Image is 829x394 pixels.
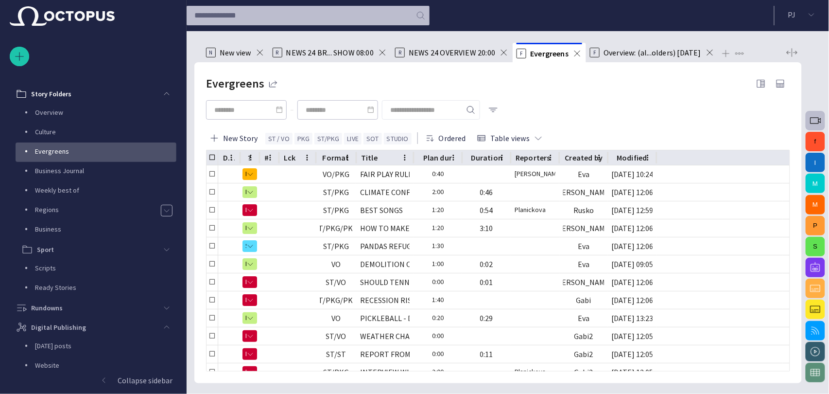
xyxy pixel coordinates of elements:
[242,183,257,201] button: R
[417,201,458,219] div: 1:20
[16,220,176,240] div: Business
[417,363,458,381] div: 2:00
[323,205,349,215] div: ST/PKG
[35,224,176,234] p: Business
[417,327,458,345] div: 0:00
[480,259,493,269] div: 0:02
[612,331,653,341] div: 8/31 12:05
[245,259,246,269] span: R
[398,151,412,164] button: Title column menu
[242,345,257,363] button: N
[417,237,458,255] div: 1:30
[242,255,257,273] button: R
[245,241,246,251] span: S
[360,169,410,179] div: FAIR PLAY RULESS
[31,322,86,332] p: Digital Publishing
[360,187,410,197] div: CLIMATE CONFERENCE
[578,313,589,323] div: Eva
[206,129,261,147] button: New Story
[245,295,246,305] span: N
[586,43,717,62] div: FOverview: (al...olders) [DATE]
[447,151,460,164] button: Plan dur column menu
[360,241,410,251] div: PANDAS REFUGE
[612,277,653,287] div: 8/31 12:06
[244,151,258,164] button: ? column menu
[245,349,246,359] span: N
[612,169,653,179] div: 8/21 10:24
[16,259,176,279] div: Scripts
[323,187,349,197] div: ST/PKG
[245,205,246,215] span: N
[16,143,176,162] div: Evergreens
[806,153,825,172] button: I
[516,153,551,162] div: Reporters
[35,107,176,117] p: Overview
[286,48,374,57] span: NEWS 24 BR... SHOW 08:00
[592,151,606,164] button: Created by column menu
[471,153,503,162] div: Duration
[323,367,349,377] div: ST/PKG
[118,375,173,386] p: Collapse sidebar
[806,237,825,256] button: S
[573,205,594,215] div: Rusko
[242,165,257,183] button: M
[360,295,410,305] div: RECESSION RISK?
[35,166,176,176] p: Business Journal
[612,295,653,305] div: 8/31 12:06
[806,174,825,193] button: M
[323,169,349,179] div: VO/PKG
[480,205,493,215] div: 0:54
[320,295,352,305] div: ST/PKG/PKG
[423,153,452,162] div: Plan dur
[35,146,176,156] p: Evergreens
[206,77,264,90] h2: Evergreens
[242,237,257,255] button: S
[16,357,176,376] div: Website
[265,133,293,144] button: ST / VO
[574,367,593,377] div: Gabi2
[422,129,469,147] button: Ordered
[563,277,604,287] div: Bertuzzi
[16,337,176,357] div: [DATE] posts
[417,291,458,309] div: 1:40
[578,169,589,179] div: Eva
[314,133,342,144] button: ST/PKG
[31,89,71,99] p: Story Folders
[341,151,354,164] button: Format column menu
[326,349,346,359] div: ST/ST
[641,151,655,164] button: Modified column menu
[35,360,176,370] p: Website
[206,48,216,57] p: N
[322,153,349,162] div: Format
[417,309,458,327] div: 0:20
[360,205,403,215] div: BEST SONGS
[612,205,653,215] div: 9/8 12:59
[16,279,176,298] div: Ready Stories
[35,263,176,273] p: Scripts
[360,223,410,233] div: HOW TO MAKE CAPPUCCINO
[395,48,405,57] p: R
[391,43,513,62] div: RNEWS 24 OVERVIEW 20:00
[417,345,458,363] div: 0:00
[242,273,257,291] button: N
[360,331,410,341] div: WEATHER CHANGES
[612,259,653,269] div: 8/30/2023 09:05
[16,201,176,220] div: Regions
[578,241,589,251] div: Eva
[16,181,176,201] div: Weekly best of
[530,49,569,58] span: Evergreens
[245,277,246,287] span: N
[480,187,493,197] div: 0:46
[612,241,653,251] div: 8/31 12:06
[10,371,176,390] button: Collapse sidebar
[242,201,257,219] button: N
[35,205,160,215] p: Regions
[417,183,458,201] div: 2:00
[263,151,277,164] button: # column menu
[326,331,346,341] div: ST/VO
[294,133,313,144] button: PKG
[242,309,257,327] button: R
[513,43,586,62] div: FEvergreens
[480,349,493,359] div: 0:11
[245,169,246,179] span: M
